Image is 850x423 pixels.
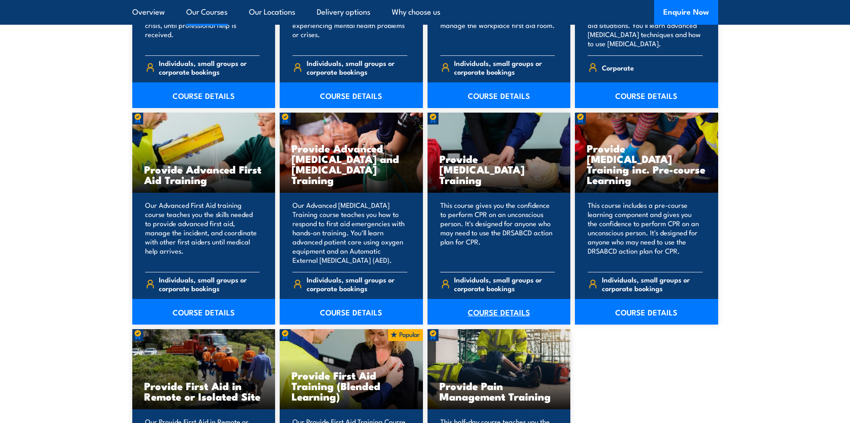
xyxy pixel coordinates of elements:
h3: Provide Advanced [MEDICAL_DATA] and [MEDICAL_DATA] Training [292,143,411,185]
span: Individuals, small groups or corporate bookings [454,59,555,76]
a: COURSE DETAILS [575,82,718,108]
span: Individuals, small groups or corporate bookings [159,59,260,76]
h3: Provide Pain Management Training [439,380,559,401]
span: Corporate [602,60,634,75]
p: Our Advanced First Aid training course teaches you the skills needed to provide advanced first ai... [145,201,260,265]
span: Individuals, small groups or corporate bookings [454,275,555,293]
a: COURSE DETAILS [428,299,571,325]
span: Individuals, small groups or corporate bookings [602,275,703,293]
h3: Provide First Aid in Remote or Isolated Site [144,380,264,401]
p: Our Advanced [MEDICAL_DATA] Training course teaches you how to respond to first aid emergencies w... [292,201,407,265]
a: COURSE DETAILS [428,82,571,108]
a: COURSE DETAILS [280,299,423,325]
a: COURSE DETAILS [280,82,423,108]
h3: Provide First Aid Training (Blended Learning) [292,370,411,401]
h3: Provide Advanced First Aid Training [144,164,264,185]
span: Individuals, small groups or corporate bookings [307,59,407,76]
p: This course includes a pre-course learning component and gives you the confidence to perform CPR ... [588,201,703,265]
h3: Provide [MEDICAL_DATA] Training inc. Pre-course Learning [587,143,706,185]
a: COURSE DETAILS [132,82,276,108]
p: This course gives you the confidence to perform CPR on an unconscious person. It's designed for a... [440,201,555,265]
a: COURSE DETAILS [132,299,276,325]
a: COURSE DETAILS [575,299,718,325]
h3: Provide [MEDICAL_DATA] Training [439,153,559,185]
span: Individuals, small groups or corporate bookings [159,275,260,293]
span: Individuals, small groups or corporate bookings [307,275,407,293]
